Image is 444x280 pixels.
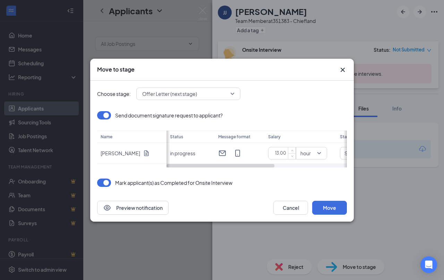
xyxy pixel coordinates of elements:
[115,179,232,186] p: Mark applicant(s) as Completed for Onsite Interview
[97,111,347,167] div: Loading offer data.
[288,153,296,159] span: Decrease Value
[288,147,296,153] span: Increase Value
[115,112,223,119] p: Send document signature request to applicant?
[290,154,294,158] span: down
[265,131,336,143] th: Salary
[339,66,347,74] svg: Cross
[166,131,215,143] th: Status
[97,131,166,143] th: Name
[215,131,265,143] th: Message format
[166,143,215,164] td: in progress
[273,201,308,215] button: Cancel
[271,148,296,158] input: $
[97,66,135,73] h3: Move to stage
[97,201,169,215] button: EyePreview notification
[142,89,197,99] span: Offer Letter (next stage)
[97,90,131,98] span: Choose stage:
[339,66,347,74] button: Close
[233,149,242,157] svg: MobileSms
[420,256,437,273] div: Open Intercom Messenger
[143,150,150,157] svg: Document
[300,148,311,158] span: hour
[218,149,227,157] svg: Email
[103,204,111,212] svg: Eye
[101,150,140,157] p: [PERSON_NAME]
[290,148,294,153] span: up
[312,201,347,215] button: Move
